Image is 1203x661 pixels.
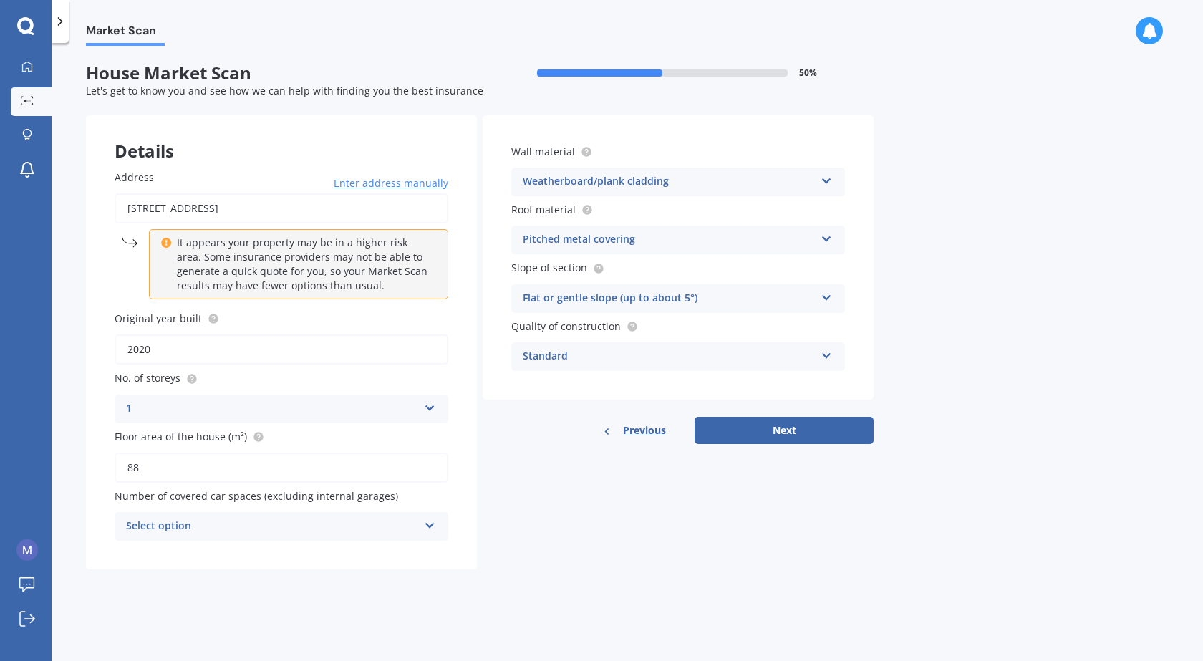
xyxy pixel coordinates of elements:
div: Select option [126,518,418,535]
div: Flat or gentle slope (up to about 5°) [523,290,815,307]
span: Quality of construction [511,319,621,333]
span: Original year built [115,312,202,325]
span: 50 % [799,68,817,78]
div: Standard [523,348,815,365]
span: House Market Scan [86,63,480,84]
input: Enter year [115,334,448,365]
span: Market Scan [86,24,165,43]
span: Let's get to know you and see how we can help with finding you the best insurance [86,84,483,97]
span: Roof material [511,203,576,216]
span: No. of storeys [115,372,180,385]
input: Enter address [115,193,448,223]
div: Pitched metal covering [523,231,815,249]
div: Details [86,115,477,158]
p: It appears your property may be in a higher risk area. Some insurance providers may not be able t... [177,236,430,293]
span: Floor area of the house (m²) [115,430,247,443]
img: ACg8ocJjv4vncYua6YkcBjhYpx5q9yEXBx1hn91bUgOKB-60lEI7=s96-c [16,539,38,561]
button: Next [695,417,874,444]
span: Address [115,170,154,184]
div: 1 [126,400,418,418]
div: Weatherboard/plank cladding [523,173,815,190]
input: Enter floor area [115,453,448,483]
span: Number of covered car spaces (excluding internal garages) [115,489,398,503]
span: Previous [623,420,666,441]
span: Slope of section [511,261,587,275]
span: Enter address manually [334,176,448,190]
span: Wall material [511,145,575,158]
